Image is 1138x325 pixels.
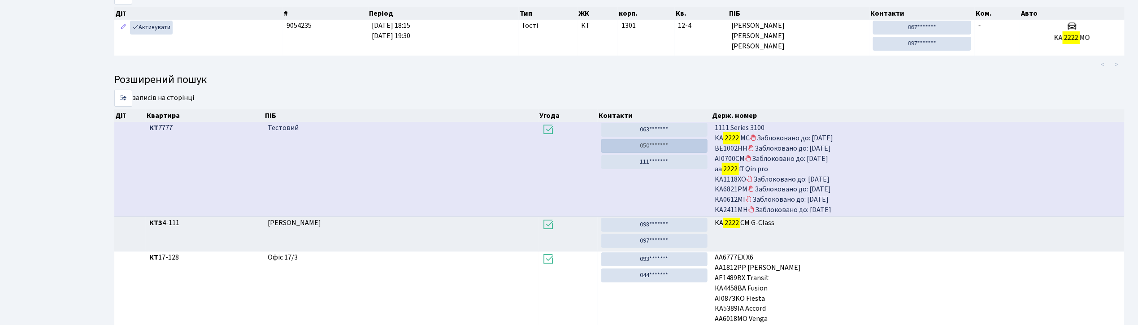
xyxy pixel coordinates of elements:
mark: 2222 [1063,31,1080,44]
th: ПІБ [264,109,539,122]
span: [PERSON_NAME] [268,218,321,228]
a: Редагувати [118,21,129,35]
th: корп. [618,7,675,20]
th: Угода [539,109,598,122]
span: 9054235 [287,21,312,30]
th: Дії [114,109,146,122]
span: - [978,21,981,30]
th: Контакти [598,109,711,122]
span: КА СМ G-Class [715,218,1121,228]
span: 17-128 [149,252,261,263]
mark: 2222 [723,217,740,229]
th: ПІБ [728,7,870,20]
b: КТ [149,123,158,133]
span: 1301 [621,21,636,30]
select: записів на сторінці [114,90,132,107]
h5: KA MO [1024,34,1121,42]
span: 7777 [149,123,261,133]
a: Активувати [130,21,173,35]
label: записів на сторінці [114,90,194,107]
th: ЖК [578,7,618,20]
span: [PERSON_NAME] [PERSON_NAME] [PERSON_NAME] [732,21,866,52]
th: Тип [519,7,578,20]
span: 4-111 [149,218,261,228]
th: Квартира [146,109,265,122]
th: Держ. номер [711,109,1125,122]
span: Офіс 17/3 [268,252,298,262]
span: Тестовий [268,123,299,133]
th: Період [369,7,519,20]
span: 1111 Series 3100 KA MC Заблоковано до: [DATE] BE1002HH Заблоковано до: [DATE] АІ0700СМ Заблокован... [715,123,1121,212]
span: [DATE] 18:15 [DATE] 19:30 [372,21,410,41]
span: КТ [581,21,614,31]
th: Кв. [675,7,728,20]
span: 12-4 [678,21,725,31]
b: КТ3 [149,218,162,228]
th: # [283,7,368,20]
th: Дії [114,7,283,20]
th: Контакти [870,7,975,20]
span: Гості [522,21,538,31]
th: Ком. [975,7,1020,20]
b: КТ [149,252,158,262]
h4: Розширений пошук [114,74,1125,87]
mark: 2222 [723,132,740,144]
mark: 2222 [722,163,739,175]
th: Авто [1020,7,1125,20]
